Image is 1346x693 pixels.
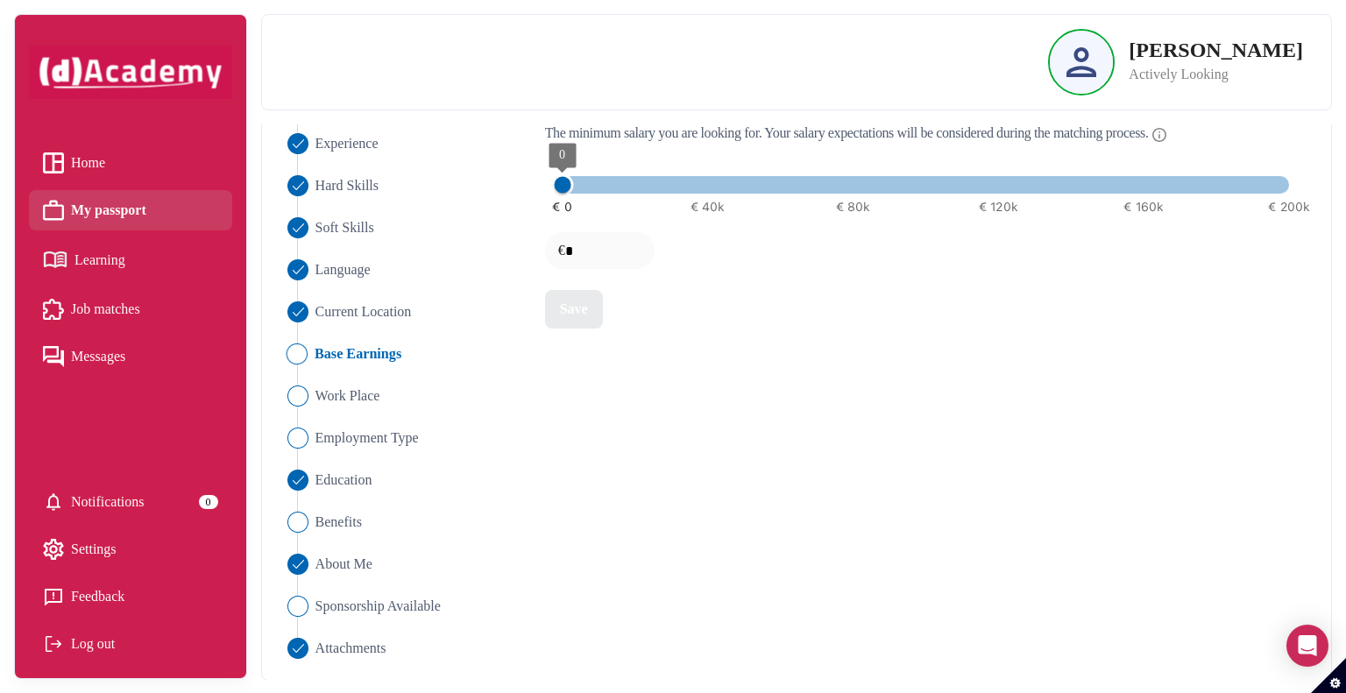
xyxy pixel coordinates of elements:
span: Sponsorship Available [315,596,441,617]
span: Attachments [315,638,386,659]
li: Close [281,343,525,364]
span: 0 [559,149,565,162]
span: Hard Skills [315,175,379,196]
img: setting [43,539,64,560]
li: Close [283,175,524,196]
li: Close [283,259,524,280]
span: Language [315,259,371,280]
span: Experience [315,133,379,154]
img: ... [287,301,308,322]
img: ... [287,554,308,575]
li: Close [283,217,524,238]
span: Benefits [315,512,362,533]
img: ... [287,259,308,280]
img: My passport icon [43,200,64,221]
span: Home [71,150,105,176]
span: About Me [315,554,372,575]
li: Close [283,596,524,617]
img: feedback [43,586,64,607]
span: € 40k [691,198,726,216]
li: Close [283,301,524,322]
span: Notifications [71,489,145,515]
span: Employment Type [315,428,419,449]
a: Feedback [43,583,218,610]
img: ... [287,428,308,449]
li: Close [283,638,524,659]
span: Settings [71,536,117,562]
img: Info [1152,124,1166,145]
li: Close [283,385,524,407]
img: ... [287,512,308,533]
div: Log out [43,631,218,657]
span: Messages [71,343,125,370]
img: dAcademy [29,46,232,99]
span: My passport [71,197,146,223]
a: Messages iconMessages [43,343,218,370]
p: Actively Looking [1129,64,1303,85]
li: Close [283,554,524,575]
img: ... [287,385,308,407]
img: ... [287,638,308,659]
li: Close [283,470,524,491]
img: Home icon [43,152,64,173]
span: Education [315,470,372,491]
img: ... [287,175,308,196]
span: € 0 [552,198,571,216]
span: € 120k [979,198,1018,216]
span: € 200k [1268,198,1310,216]
span: Base Earnings [315,343,401,364]
a: My passport iconMy passport [43,197,218,223]
span: € 80k [836,198,871,216]
div: Save [560,299,588,320]
a: Job matches iconJob matches [43,296,218,322]
img: setting [43,491,64,513]
li: Close [283,133,524,154]
span: Current Location [315,301,412,322]
span: The minimum salary you are looking for. Your salary expectations will be considered during the ma... [545,126,1149,140]
img: Job matches icon [43,299,64,320]
img: ... [287,133,308,154]
li: Close [283,512,524,533]
span: € 160k [1123,198,1164,216]
img: ... [287,470,308,491]
span: Learning [74,247,125,273]
img: ... [287,217,308,238]
li: Close [283,428,524,449]
img: Learning icon [43,244,67,275]
span: Job matches [71,296,140,322]
div: € [545,232,655,269]
img: ... [286,343,307,364]
div: 0 [199,495,218,509]
img: Messages icon [43,346,64,367]
div: Open Intercom Messenger [1286,625,1328,667]
a: Learning iconLearning [43,244,218,275]
img: ... [287,596,308,617]
p: [PERSON_NAME] [1129,39,1303,60]
span: Soft Skills [315,217,374,238]
a: Home iconHome [43,150,218,176]
button: Set cookie preferences [1311,658,1346,693]
img: Log out [43,633,64,654]
span: Work Place [315,385,380,407]
img: Profile [1066,47,1096,77]
button: Save [545,290,603,329]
